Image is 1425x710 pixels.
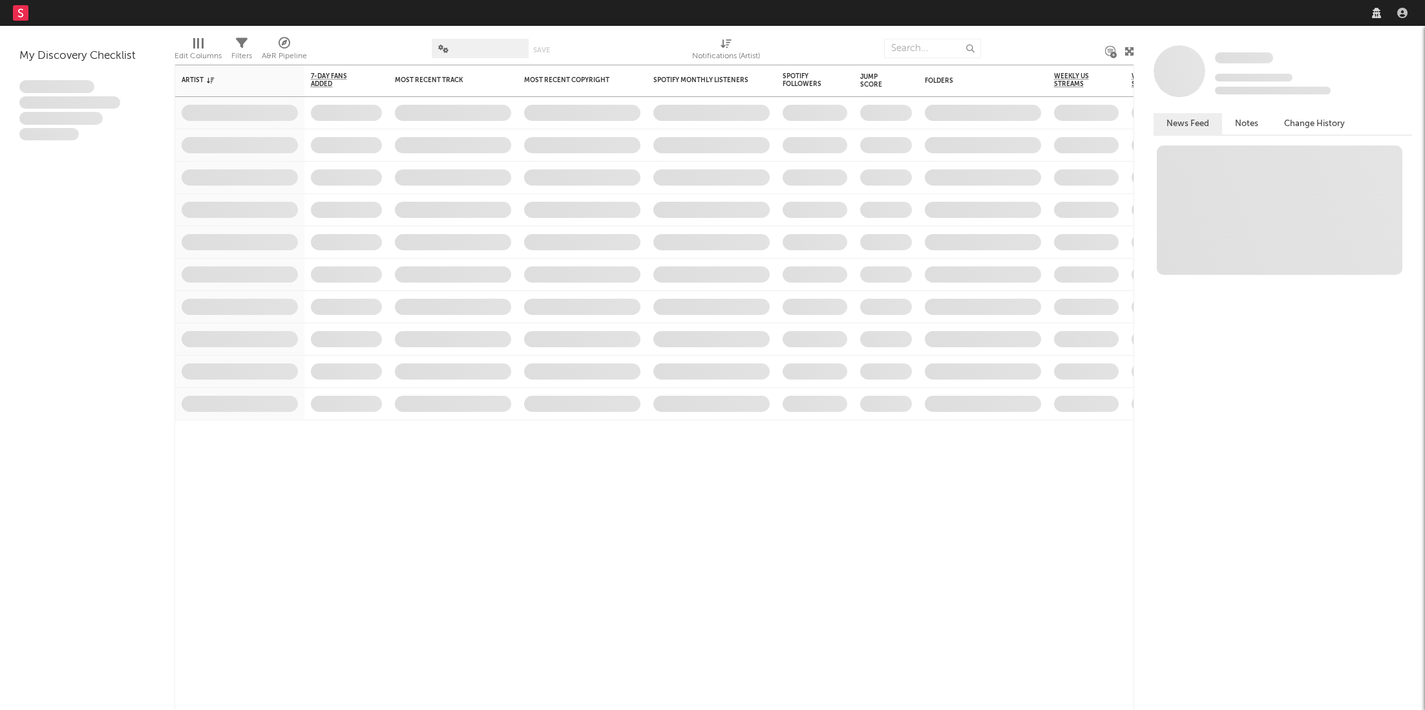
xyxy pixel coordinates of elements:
[174,32,222,70] div: Edit Columns
[1222,113,1271,134] button: Notes
[1271,113,1358,134] button: Change History
[1154,113,1222,134] button: News Feed
[1215,74,1293,81] span: Tracking Since: [DATE]
[1054,72,1099,88] span: Weekly US Streams
[783,72,828,88] div: Spotify Followers
[262,32,307,70] div: A&R Pipeline
[692,48,760,64] div: Notifications (Artist)
[19,48,155,64] div: My Discovery Checklist
[533,47,550,54] button: Save
[925,77,1022,85] div: Folders
[174,48,222,64] div: Edit Columns
[860,73,892,89] div: Jump Score
[19,128,79,141] span: Aliquam viverra
[395,76,492,84] div: Most Recent Track
[1215,52,1273,65] a: Some Artist
[182,76,279,84] div: Artist
[692,32,760,70] div: Notifications (Artist)
[1215,87,1331,94] span: 0 fans last week
[231,32,252,70] div: Filters
[231,48,252,64] div: Filters
[524,76,621,84] div: Most Recent Copyright
[1132,72,1180,88] span: Weekly UK Streams
[884,39,981,58] input: Search...
[311,72,363,88] span: 7-Day Fans Added
[262,48,307,64] div: A&R Pipeline
[19,112,103,125] span: Praesent ac interdum
[653,76,750,84] div: Spotify Monthly Listeners
[19,96,120,109] span: Integer aliquet in purus et
[1215,52,1273,63] span: Some Artist
[19,80,94,93] span: Lorem ipsum dolor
